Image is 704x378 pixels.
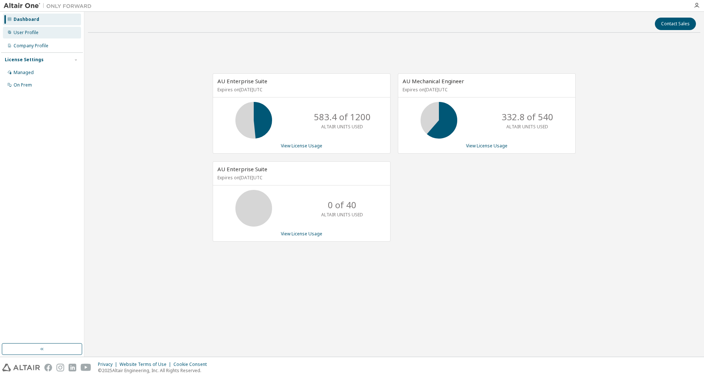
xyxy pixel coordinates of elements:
img: linkedin.svg [69,364,76,371]
p: Expires on [DATE] UTC [403,87,569,93]
div: On Prem [14,82,32,88]
div: Cookie Consent [173,362,211,367]
div: Company Profile [14,43,48,49]
img: instagram.svg [56,364,64,371]
div: Website Terms of Use [120,362,173,367]
p: © 2025 Altair Engineering, Inc. All Rights Reserved. [98,367,211,374]
div: Dashboard [14,16,39,22]
span: AU Enterprise Suite [217,165,267,173]
div: License Settings [5,57,44,63]
p: 583.4 of 1200 [314,111,371,123]
p: ALTAIR UNITS USED [321,212,363,218]
p: ALTAIR UNITS USED [506,124,548,130]
a: View License Usage [281,143,322,149]
img: facebook.svg [44,364,52,371]
div: User Profile [14,30,38,36]
a: View License Usage [281,231,322,237]
span: AU Mechanical Engineer [403,77,464,85]
span: AU Enterprise Suite [217,77,267,85]
img: youtube.svg [81,364,91,371]
img: Altair One [4,2,95,10]
div: Privacy [98,362,120,367]
p: Expires on [DATE] UTC [217,87,384,93]
img: altair_logo.svg [2,364,40,371]
a: View License Usage [466,143,507,149]
p: 0 of 40 [328,199,356,211]
div: Managed [14,70,34,76]
button: Contact Sales [655,18,696,30]
p: 332.8 of 540 [502,111,553,123]
p: ALTAIR UNITS USED [321,124,363,130]
p: Expires on [DATE] UTC [217,175,384,181]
